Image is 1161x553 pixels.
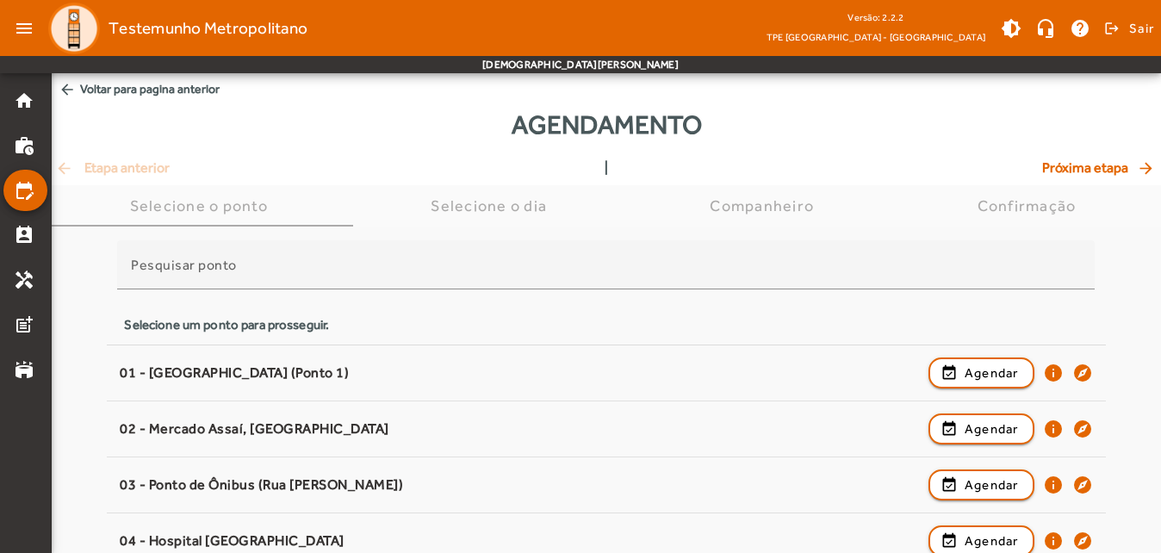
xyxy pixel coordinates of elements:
div: Selecione um ponto para prosseguir. [124,315,1088,334]
button: Agendar [928,469,1034,500]
span: Agendamento [512,105,702,144]
div: 02 - Mercado Assaí, [GEOGRAPHIC_DATA] [120,420,919,438]
span: Sair [1129,15,1154,42]
div: Selecione o ponto [130,197,275,214]
div: Confirmação [978,197,1083,214]
span: Agendar [965,475,1019,495]
mat-icon: explore [1072,475,1093,495]
mat-icon: arrow_forward [1137,159,1158,177]
mat-icon: post_add [14,314,34,335]
button: Agendar [928,357,1034,388]
mat-icon: info [1043,419,1064,439]
div: 03 - Ponto de Ônibus (Rua [PERSON_NAME]) [120,476,919,494]
mat-icon: handyman [14,270,34,290]
div: Selecione o dia [431,197,554,214]
span: Agendar [965,419,1019,439]
span: TPE [GEOGRAPHIC_DATA] - [GEOGRAPHIC_DATA] [767,28,985,46]
div: 01 - [GEOGRAPHIC_DATA] (Ponto 1) [120,364,919,382]
div: Companheiro [710,197,821,214]
mat-icon: info [1043,531,1064,551]
span: Próxima etapa [1042,158,1158,178]
mat-icon: explore [1072,419,1093,439]
div: 04 - Hospital [GEOGRAPHIC_DATA] [120,532,919,550]
img: Logo TPE [48,3,100,54]
span: Testemunho Metropolitano [109,15,307,42]
span: Voltar para pagina anterior [52,73,1161,105]
span: Agendar [965,363,1019,383]
mat-icon: stadium [14,359,34,380]
mat-icon: explore [1072,363,1093,383]
a: Testemunho Metropolitano [41,3,307,54]
mat-icon: arrow_back [59,81,76,98]
mat-icon: work_history [14,135,34,156]
mat-icon: home [14,90,34,111]
mat-icon: edit_calendar [14,180,34,201]
button: Agendar [928,413,1034,444]
mat-icon: menu [7,11,41,46]
span: | [605,158,608,178]
mat-icon: perm_contact_calendar [14,225,34,245]
mat-icon: info [1043,475,1064,495]
span: Agendar [965,531,1019,551]
mat-label: Pesquisar ponto [131,257,237,273]
div: Versão: 2.2.2 [767,7,985,28]
mat-icon: info [1043,363,1064,383]
mat-icon: explore [1072,531,1093,551]
button: Sair [1102,16,1154,41]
